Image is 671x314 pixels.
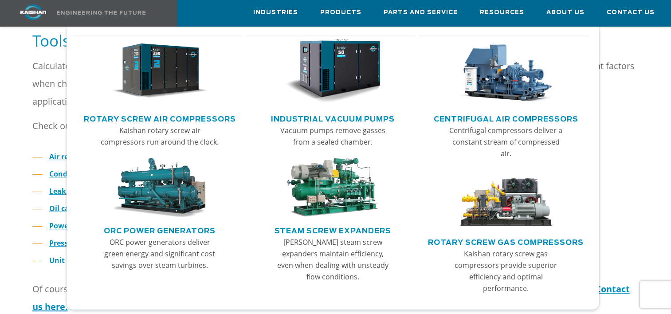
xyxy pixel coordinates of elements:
[428,235,584,248] a: Rotary Screw Gas Compressors
[271,111,395,125] a: Industrial Vacuum Pumps
[546,0,585,24] a: About Us
[49,221,132,231] a: Power cost comparison
[49,204,132,213] a: Oil carryover estimator
[273,125,392,148] p: Vacuum pumps remove gasses from a sealed chamber.
[112,39,208,103] img: thumb-Rotary-Screw-Air-Compressors
[446,125,565,159] p: Centrifugal compressors deliver a constant stream of compressed air.
[446,248,565,294] p: Kaishan rotary screw gas compressors provide superior efficiency and optimal performance.
[32,117,639,135] p: Check out these calculators that can help you come to the right decision:
[112,158,208,218] img: thumb-ORC-Power-Generators
[607,8,655,18] span: Contact Us
[32,57,639,110] p: Calculators are effective, time-saving tools. Our team spent countless hours developing a series ...
[100,236,219,271] p: ORC power generators deliver green energy and significant cost savings over steam turbines.
[275,223,391,236] a: Steam Screw Expanders
[320,0,361,24] a: Products
[480,0,524,24] a: Resources
[546,8,585,18] span: About Us
[57,11,145,15] img: Engineering the future
[285,39,381,103] img: thumb-Industrial-Vacuum-Pumps
[32,31,639,51] h5: Tools Designed to Help You
[273,236,392,283] p: [PERSON_NAME] steam screw expanders maintain efficiency, even when dealing with unsteady flow con...
[320,8,361,18] span: Products
[253,8,298,18] span: Industries
[100,125,219,148] p: Kaishan rotary screw air compressors run around the clock.
[434,111,578,125] a: Centrifugal Air Compressors
[285,158,381,218] img: thumb-Steam-Screw-Expanders
[607,0,655,24] a: Contact Us
[104,223,216,236] a: ORC Power Generators
[84,111,236,125] a: Rotary Screw Air Compressors
[458,169,554,229] img: thumb-Rotary-Screw-Gas-Compressors
[253,0,298,24] a: Industries
[384,0,458,24] a: Parts and Service
[49,255,106,265] a: Unit conversion
[458,39,554,103] img: thumb-Centrifugal-Air-Compressors
[49,186,103,196] a: Leak estimator
[480,8,524,18] span: Resources
[384,8,458,18] span: Parts and Service
[49,152,138,161] a: Air receiving vessel sizing
[49,238,98,248] a: Pressure drop
[49,169,156,179] a: Condensate in compressed air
